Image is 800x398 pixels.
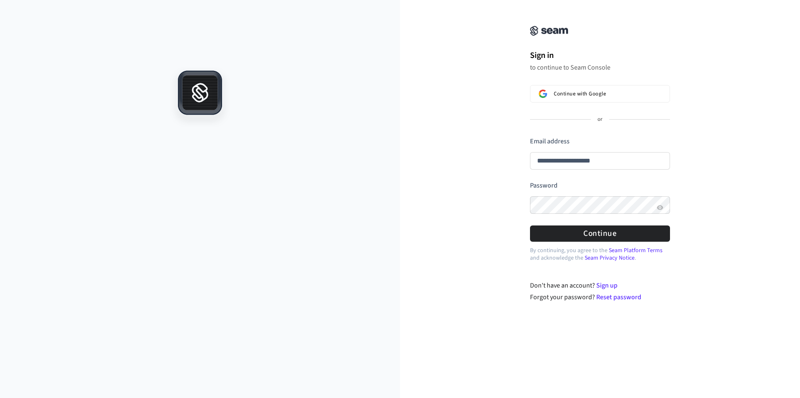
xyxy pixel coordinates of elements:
[597,116,602,123] p: or
[609,246,662,255] a: Seam Platform Terms
[530,49,670,62] h1: Sign in
[530,247,670,262] p: By continuing, you agree to the and acknowledge the .
[530,181,557,190] label: Password
[530,26,568,36] img: Seam Console
[530,63,670,72] p: to continue to Seam Console
[596,293,641,302] a: Reset password
[655,203,665,213] button: Show password
[539,90,547,98] img: Sign in with Google
[596,281,617,290] a: Sign up
[554,90,606,97] span: Continue with Google
[530,137,570,146] label: Email address
[530,292,670,302] div: Forgot your password?
[530,280,670,290] div: Don't have an account?
[530,225,670,242] button: Continue
[585,254,635,262] a: Seam Privacy Notice
[530,85,670,103] button: Sign in with GoogleContinue with Google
